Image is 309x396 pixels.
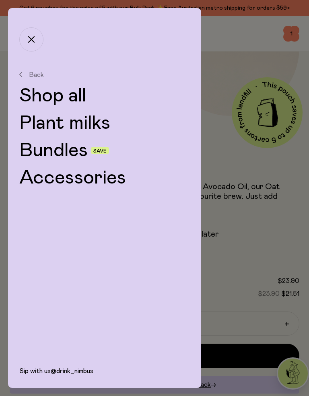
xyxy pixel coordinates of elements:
[19,86,190,105] a: Shop all
[19,71,190,78] button: Back
[51,368,93,374] a: @drink_nimbus
[29,71,44,78] span: Back
[93,148,107,153] span: Save
[8,367,201,388] div: Sip with us
[19,141,88,160] a: Bundles
[19,113,190,133] a: Plant milks
[19,168,190,188] a: Accessories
